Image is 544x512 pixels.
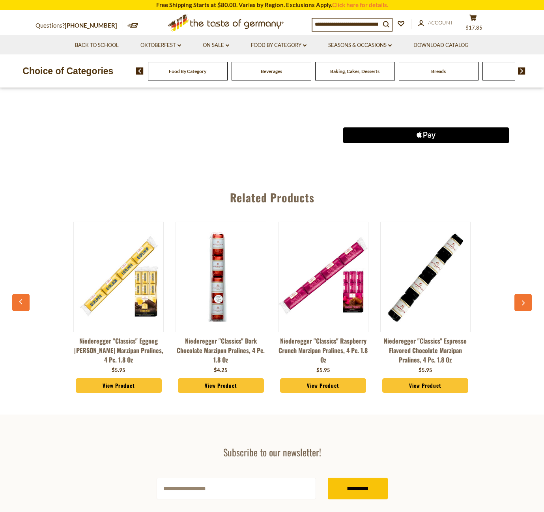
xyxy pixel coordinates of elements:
a: Click here for details. [332,1,388,8]
img: next arrow [518,67,525,75]
a: Food By Category [251,41,307,50]
a: Back to School [75,41,119,50]
a: View Product [382,378,468,393]
span: Account [428,19,453,26]
a: Baking, Cakes, Desserts [330,68,379,74]
div: $5.95 [316,366,330,374]
a: Oktoberfest [140,41,181,50]
img: Niederegger [279,232,368,322]
a: View Product [76,378,162,393]
p: Questions? [36,21,123,31]
a: Download Catalog [413,41,469,50]
img: previous arrow [136,67,144,75]
a: Niederegger "Classics" Raspberry Crunch Marzipan Pralines, 4 pc. 1.8 oz [278,336,368,364]
a: Seasons & Occasions [328,41,392,50]
div: $5.95 [419,366,432,374]
a: Beverages [261,68,282,74]
a: Niederegger "Classics" Espresso Flavored Chocolate Marzipan Pralines, 4 pc. 1.8 oz [380,336,471,364]
a: View Product [280,378,366,393]
iframe: PayPal-paypal [343,84,509,100]
a: Niederegger "Classics" Eggnog [PERSON_NAME] Marzipan Pralines, 4 pc. 1.8 oz [73,336,164,364]
img: Niederegger [74,232,163,322]
button: $17.85 [462,14,485,34]
a: [PHONE_NUMBER] [65,22,117,29]
img: Niederegger [381,232,470,322]
iframe: PayPal-paylater [343,106,509,121]
a: On Sale [203,41,229,50]
a: Account [418,19,453,27]
h3: Subscribe to our newsletter! [157,446,388,458]
div: $4.25 [214,366,228,374]
img: Niederegger [176,232,265,322]
span: $17.85 [465,24,482,31]
a: Food By Category [169,68,206,74]
a: Niederegger "Classics" Dark Chocolate Marzipan Pralines, 4 pc. 1.8 oz [176,336,266,364]
div: Related Products [16,179,527,212]
a: View Product [178,378,264,393]
div: $5.95 [112,366,125,374]
a: Breads [431,68,446,74]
